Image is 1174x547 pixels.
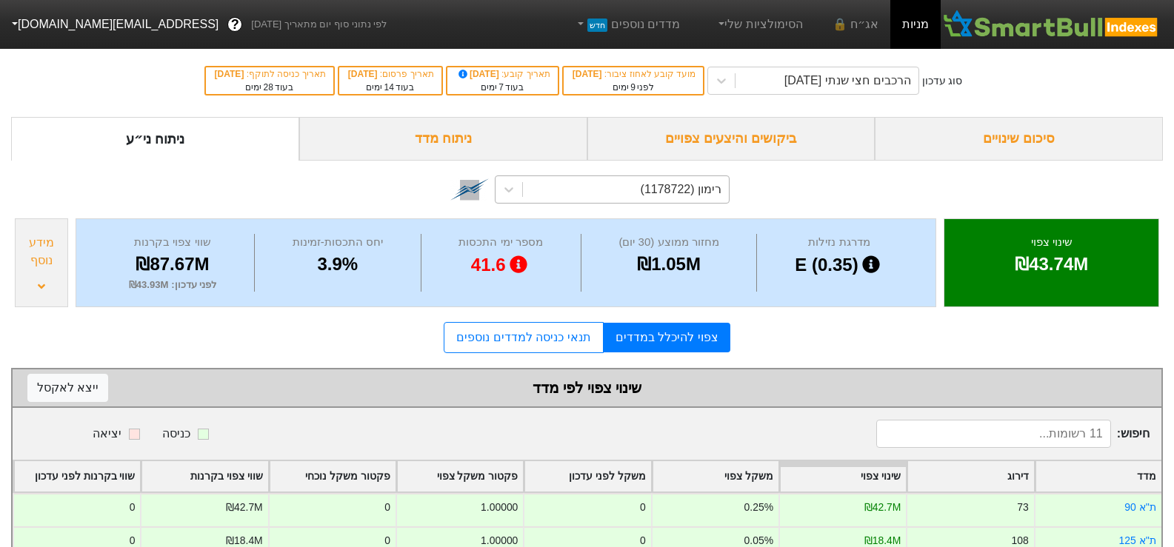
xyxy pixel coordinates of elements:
div: בעוד ימים [213,81,326,94]
div: תאריך פרסום : [347,67,434,81]
span: ? [231,15,239,35]
div: 0.25% [744,500,773,515]
div: מספר ימי התכסות [425,234,577,251]
div: מידע נוסף [19,234,64,269]
div: ₪42.7M [226,500,263,515]
span: חדש [587,19,607,32]
div: בעוד ימים [455,81,550,94]
span: 7 [498,82,504,93]
button: ייצא לאקסל [27,374,108,402]
div: Toggle SortBy [397,461,523,491]
div: רימון (1178722) [641,181,721,198]
div: יחס התכסות-זמינות [259,234,417,251]
div: שינוי צפוי [963,234,1140,251]
div: 3.9% [259,251,417,278]
div: תאריך כניסה לתוקף : [213,67,326,81]
div: 41.6 [425,251,577,279]
div: 1.00000 [481,500,518,515]
div: Toggle SortBy [653,461,778,491]
div: 0 [384,500,390,515]
span: [DATE] [573,69,604,79]
div: 0 [640,500,646,515]
div: לפני ימים [571,81,696,94]
img: SmartBull [941,10,1162,39]
div: בעוד ימים [347,81,434,94]
a: הסימולציות שלי [710,10,809,39]
div: Toggle SortBy [907,461,1033,491]
a: תנאי כניסה למדדים נוספים [444,322,603,353]
a: מדדים נוספיםחדש [568,10,686,39]
div: Toggle SortBy [1035,461,1161,491]
div: 73 [1017,500,1028,515]
div: שינוי צפוי לפי מדד [27,377,1147,399]
span: לפי נתוני סוף יום מתאריך [DATE] [251,17,387,32]
div: לפני עדכון : ₪43.93M [95,278,250,292]
a: ת''א 90 [1124,501,1156,513]
div: ביקושים והיצעים צפויים [587,117,876,161]
span: 28 [263,82,273,93]
div: יציאה [93,425,121,443]
img: tase link [450,170,489,209]
span: [DATE] [215,69,247,79]
div: סוג עדכון [922,73,963,89]
div: ניתוח מדד [299,117,587,161]
div: Toggle SortBy [270,461,396,491]
div: ₪87.67M [95,251,250,278]
div: סיכום שינויים [875,117,1163,161]
div: ₪43.74M [963,251,1140,278]
div: Toggle SortBy [14,461,140,491]
div: 0 [130,500,136,515]
div: E (0.35) [761,251,917,279]
div: Toggle SortBy [141,461,267,491]
a: צפוי להיכלל במדדים [604,323,730,352]
div: כניסה [162,425,190,443]
div: מועד קובע לאחוז ציבור : [571,67,696,81]
div: מדרגת נזילות [761,234,917,251]
div: הרכבים חצי שנתי [DATE] [784,72,911,90]
div: Toggle SortBy [780,461,906,491]
div: ₪42.7M [864,500,901,515]
span: חיפוש : [876,420,1150,448]
span: 9 [630,82,636,93]
div: מחזור ממוצע (30 יום) [585,234,753,251]
span: [DATE] [348,69,380,79]
div: Toggle SortBy [524,461,650,491]
div: ₪1.05M [585,251,753,278]
a: ת''א 125 [1119,534,1156,546]
span: 14 [384,82,393,93]
input: 11 רשומות... [876,420,1111,448]
span: [DATE] [456,69,502,79]
div: תאריך קובע : [455,67,550,81]
div: שווי צפוי בקרנות [95,234,250,251]
div: ניתוח ני״ע [11,117,299,161]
